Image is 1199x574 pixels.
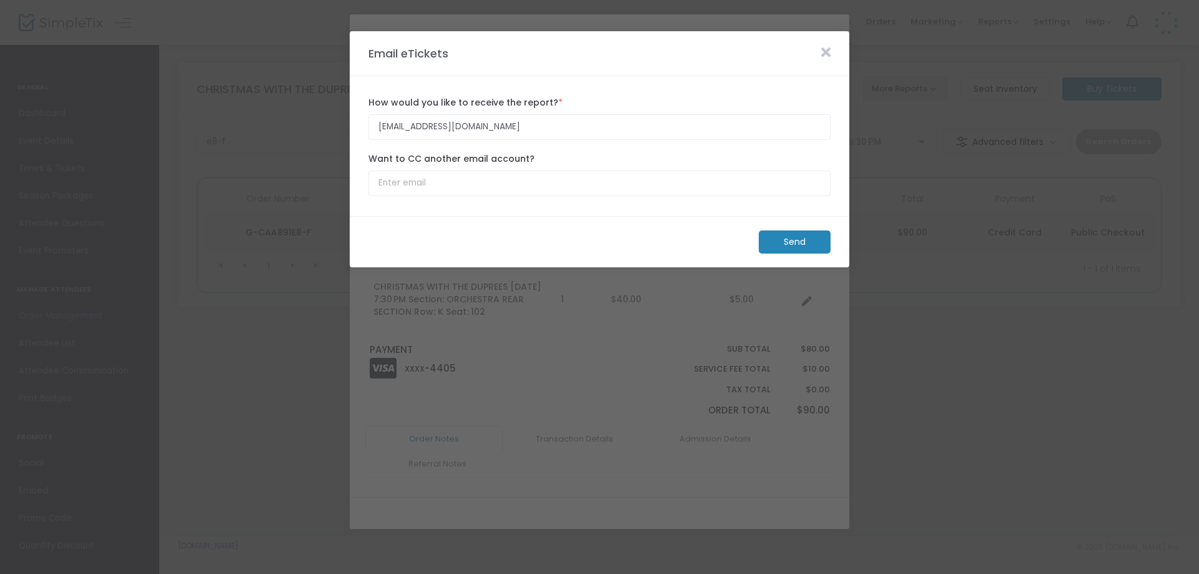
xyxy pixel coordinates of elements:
[350,31,849,76] m-panel-header: Email eTickets
[368,114,831,140] input: Enter email
[368,171,831,196] input: Enter email
[368,152,831,166] label: Want to CC another email account?
[362,45,455,62] m-panel-title: Email eTickets
[368,96,831,109] label: How would you like to receive the report?
[759,230,831,254] m-button: Send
